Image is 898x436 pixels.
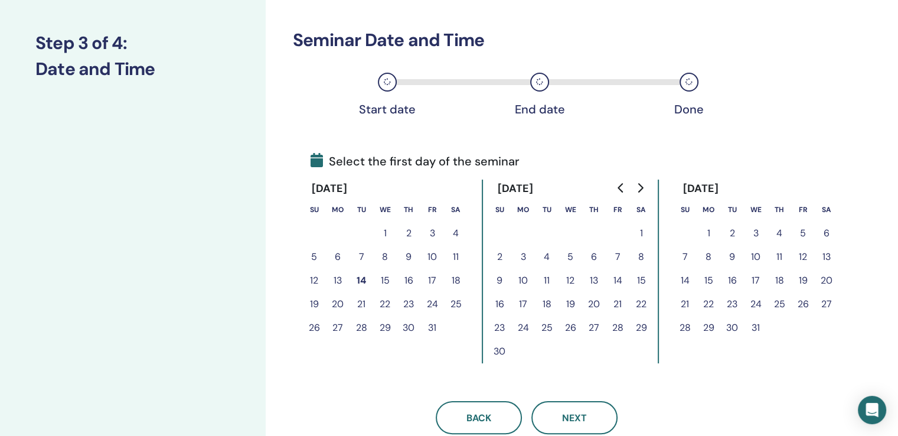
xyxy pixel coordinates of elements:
button: 1 [697,222,720,245]
button: 11 [535,269,559,292]
button: 6 [326,245,350,269]
button: 2 [488,245,511,269]
button: 20 [815,269,838,292]
button: 18 [535,292,559,316]
button: 25 [535,316,559,340]
button: 5 [791,222,815,245]
button: 1 [373,222,397,245]
button: 11 [444,245,468,269]
button: 26 [791,292,815,316]
button: 29 [373,316,397,340]
th: Friday [420,198,444,222]
button: 3 [744,222,768,245]
button: 10 [420,245,444,269]
button: 24 [744,292,768,316]
button: 13 [326,269,350,292]
button: 8 [373,245,397,269]
th: Friday [606,198,629,222]
button: 30 [488,340,511,363]
button: 9 [397,245,420,269]
button: 7 [350,245,373,269]
th: Tuesday [535,198,559,222]
button: 28 [673,316,697,340]
button: 16 [488,292,511,316]
th: Friday [791,198,815,222]
span: Next [562,412,587,424]
th: Tuesday [350,198,373,222]
button: 15 [629,269,653,292]
th: Thursday [582,198,606,222]
button: 29 [629,316,653,340]
span: Back [466,412,491,424]
th: Saturday [629,198,653,222]
button: 18 [768,269,791,292]
button: 15 [697,269,720,292]
button: 4 [535,245,559,269]
th: Thursday [768,198,791,222]
button: 2 [720,222,744,245]
button: 1 [629,222,653,245]
button: Back [436,401,522,434]
button: 20 [582,292,606,316]
button: 12 [302,269,326,292]
button: 31 [420,316,444,340]
button: 27 [582,316,606,340]
button: 22 [697,292,720,316]
button: Next [531,401,618,434]
button: 25 [768,292,791,316]
button: 3 [420,222,444,245]
button: 19 [302,292,326,316]
th: Sunday [673,198,697,222]
h3: Date and Time [35,58,230,80]
button: 16 [397,269,420,292]
button: 7 [606,245,629,269]
button: 4 [768,222,791,245]
span: Select the first day of the seminar [311,152,520,170]
th: Sunday [302,198,326,222]
div: [DATE] [302,180,357,198]
th: Thursday [397,198,420,222]
button: 23 [720,292,744,316]
button: 27 [815,292,838,316]
button: Go to previous month [612,176,631,200]
button: 19 [559,292,582,316]
th: Wednesday [373,198,397,222]
th: Wednesday [559,198,582,222]
button: 26 [559,316,582,340]
div: Start date [358,102,417,116]
button: 26 [302,316,326,340]
th: Wednesday [744,198,768,222]
th: Monday [697,198,720,222]
button: 22 [373,292,397,316]
button: 22 [629,292,653,316]
th: Monday [511,198,535,222]
h3: Seminar Date and Time [293,30,760,51]
button: 19 [791,269,815,292]
button: 31 [744,316,768,340]
th: Tuesday [720,198,744,222]
button: 14 [673,269,697,292]
button: 9 [488,269,511,292]
button: 23 [488,316,511,340]
button: 12 [559,269,582,292]
div: [DATE] [673,180,728,198]
div: Open Intercom Messenger [858,396,886,424]
div: End date [510,102,569,116]
button: 5 [559,245,582,269]
th: Saturday [815,198,838,222]
button: 13 [582,269,606,292]
button: 8 [697,245,720,269]
button: 11 [768,245,791,269]
button: 3 [511,245,535,269]
button: 21 [606,292,629,316]
button: 28 [350,316,373,340]
button: 17 [420,269,444,292]
button: 25 [444,292,468,316]
button: 20 [326,292,350,316]
button: Go to next month [631,176,649,200]
button: 14 [350,269,373,292]
div: [DATE] [488,180,543,198]
button: 6 [815,222,838,245]
button: 4 [444,222,468,245]
button: 16 [720,269,744,292]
